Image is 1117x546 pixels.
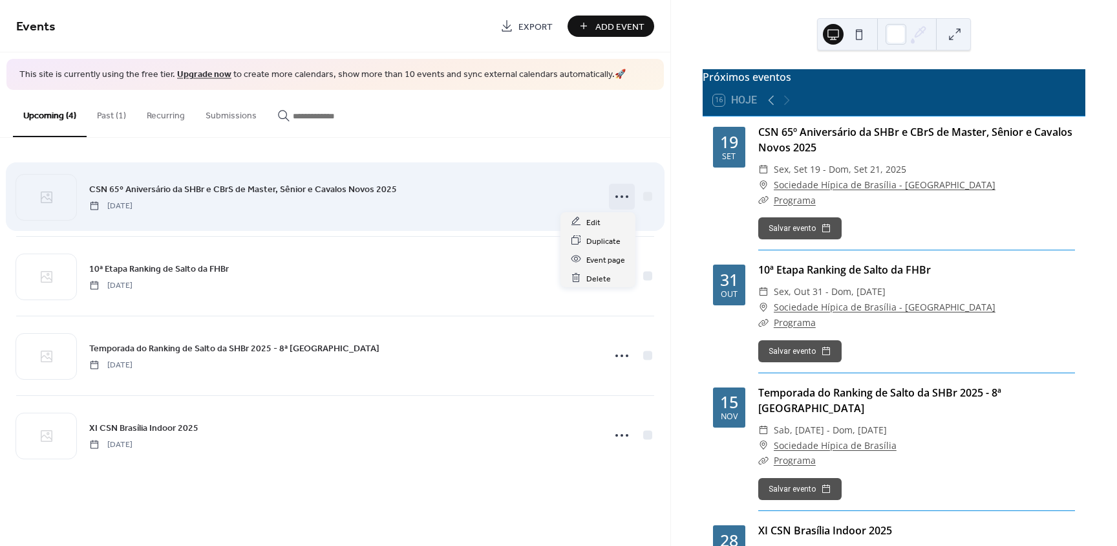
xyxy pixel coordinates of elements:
div: ​ [758,193,769,208]
button: Add Event [568,16,654,37]
div: Próximos eventos [703,69,1085,85]
button: Salvar evento [758,217,842,239]
div: ​ [758,300,769,315]
a: 10ª Etapa Ranking de Salto da FHBr [758,263,931,277]
a: CSN 65º Aniversário da SHBr e CBrS de Master, Sênior e Cavalos Novos 2025 [758,125,1072,155]
span: 10ª Etapa Ranking de Salto da FHBr [89,262,229,276]
div: ​ [758,453,769,468]
div: ​ [758,162,769,177]
span: CSN 65º Aniversário da SHBr e CBrS de Master, Sênior e Cavalos Novos 2025 [89,182,397,196]
button: Salvar evento [758,478,842,500]
a: XI CSN Brasília Indoor 2025 [758,523,892,538]
span: [DATE] [89,279,133,291]
div: ​ [758,438,769,453]
div: ​ [758,422,769,438]
a: Upgrade now [177,66,231,83]
div: 19 [720,134,738,150]
span: [DATE] [89,439,133,450]
button: Upcoming (4) [13,90,87,137]
span: Edit [586,215,601,229]
div: 31 [720,272,738,288]
span: Add Event [595,20,644,34]
div: out [721,290,738,299]
div: ​ [758,315,769,331]
div: 15 [720,394,738,410]
a: Programa [774,454,816,466]
div: ​ [758,177,769,193]
div: ​ [758,284,769,300]
span: Temporada do Ranking de Salto da SHBr 2025 - 8ª [GEOGRAPHIC_DATA] [89,342,379,355]
a: Sociedade Hípica de Brasília - [GEOGRAPHIC_DATA] [774,300,995,315]
span: XI CSN Brasília Indoor 2025 [89,421,198,435]
span: sex, out 31 - dom, [DATE] [774,284,886,300]
span: Delete [586,272,611,285]
span: This site is currently using the free tier. to create more calendars, show more than 10 events an... [19,69,626,82]
a: Temporada do Ranking de Salto da SHBr 2025 - 8ª [GEOGRAPHIC_DATA] [89,341,379,356]
span: Event page [586,253,625,267]
a: 10ª Etapa Ranking de Salto da FHBr [89,261,229,276]
span: Events [16,14,56,39]
span: sex, set 19 - dom, set 21, 2025 [774,162,906,177]
a: XI CSN Brasília Indoor 2025 [89,420,198,435]
a: Programa [774,316,816,329]
a: CSN 65º Aniversário da SHBr e CBrS de Master, Sênior e Cavalos Novos 2025 [89,182,397,197]
button: Recurring [136,90,195,136]
span: Duplicate [586,234,621,248]
button: Past (1) [87,90,136,136]
div: nov [721,413,738,421]
button: Submissions [195,90,267,136]
a: Export [491,16,562,37]
span: Export [518,20,553,34]
button: Salvar evento [758,340,842,362]
span: [DATE] [89,200,133,212]
div: set [722,153,736,161]
span: sab, [DATE] - dom, [DATE] [774,422,887,438]
a: Temporada do Ranking de Salto da SHBr 2025 - 8ª [GEOGRAPHIC_DATA] [758,386,1001,415]
span: [DATE] [89,359,133,371]
a: Programa [774,194,816,206]
a: Sociedade Hípica de Brasília - [GEOGRAPHIC_DATA] [774,177,995,193]
a: Sociedade Hípica de Brasília [774,438,897,453]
